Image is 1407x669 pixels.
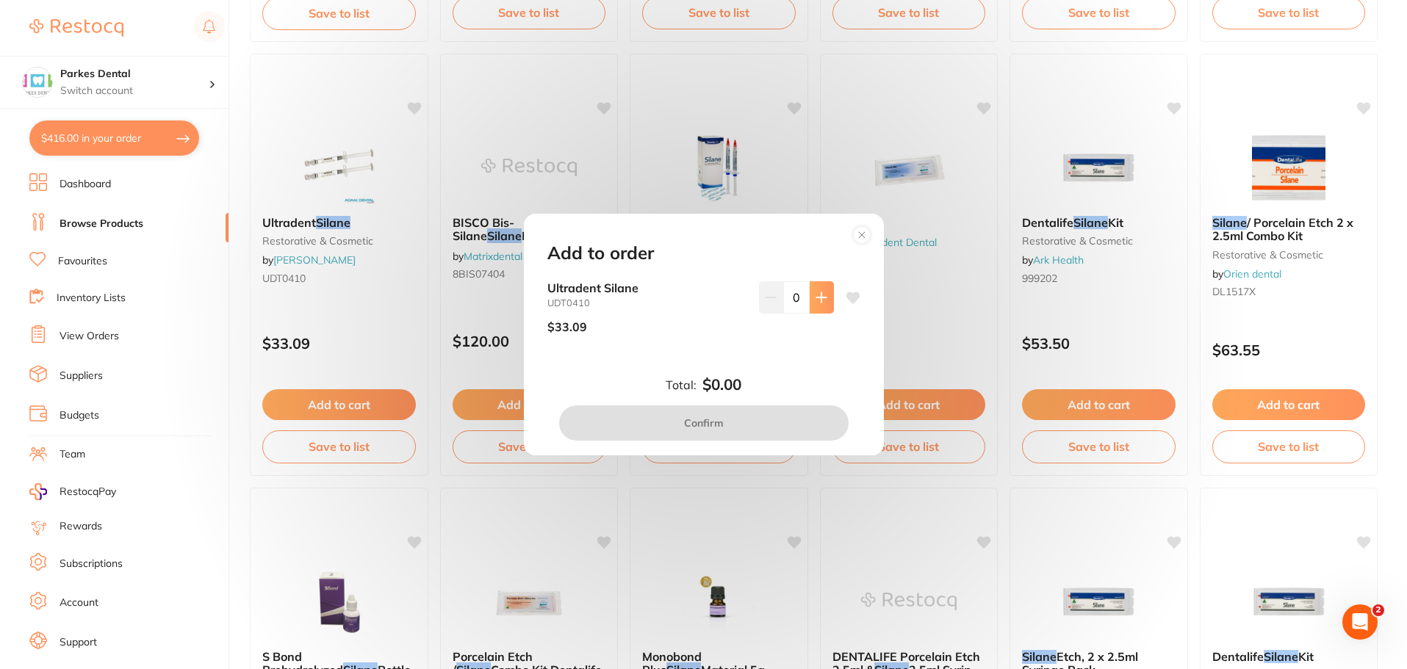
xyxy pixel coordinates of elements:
span: 2 [1372,604,1384,616]
small: UDT0410 [547,297,747,308]
iframe: Intercom live chat [1342,604,1378,640]
h2: Add to order [547,243,654,264]
label: Total: [666,378,697,391]
p: $33.09 [547,320,587,333]
b: $0.00 [702,376,741,394]
b: Ultradent Silane [547,281,747,294]
button: Confirm [559,405,849,441]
